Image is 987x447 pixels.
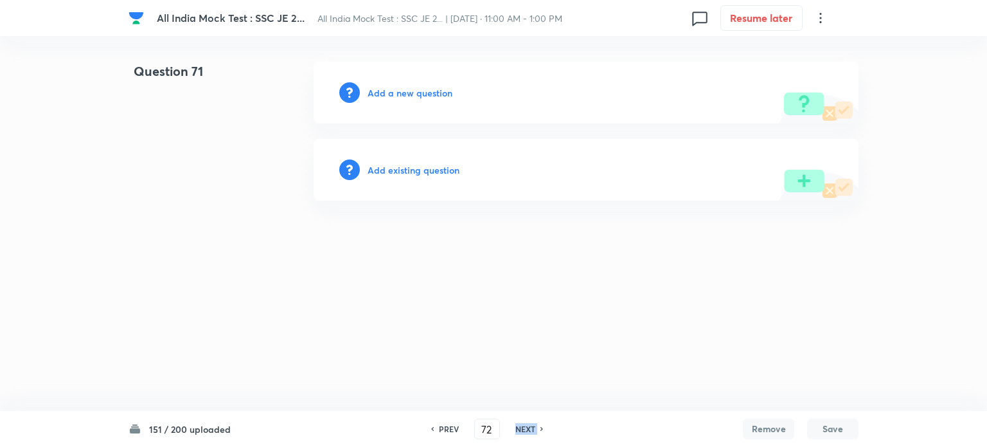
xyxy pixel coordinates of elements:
button: Remove [743,419,794,439]
img: Company Logo [129,10,144,26]
span: All India Mock Test : SSC JE 2... [157,11,305,24]
span: All India Mock Test : SSC JE 2... | [DATE] · 11:00 AM - 1:00 PM [317,12,562,24]
h6: NEXT [515,423,535,435]
a: Company Logo [129,10,147,26]
h6: PREV [439,423,459,435]
h4: Question 71 [129,62,272,91]
button: Resume later [720,5,803,31]
button: Save [807,419,858,439]
h6: Add existing question [368,163,459,177]
h6: 151 / 200 uploaded [149,423,231,436]
h6: Add a new question [368,86,452,100]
